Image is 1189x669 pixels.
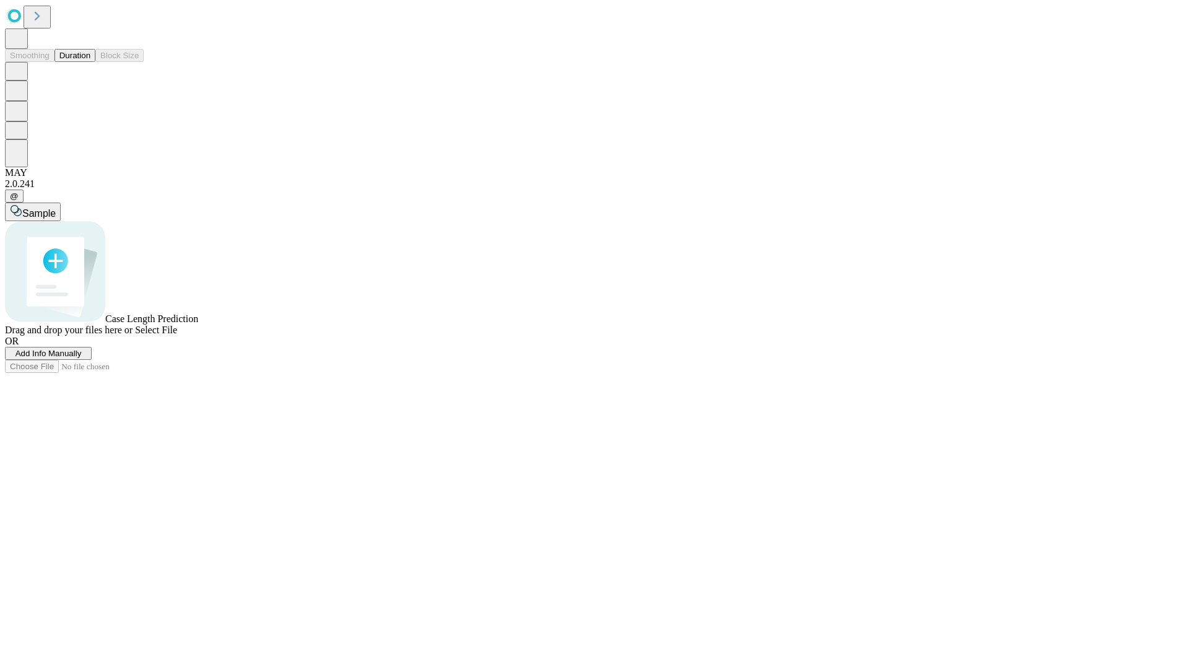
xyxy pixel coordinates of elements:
[10,191,19,201] span: @
[5,167,1184,178] div: MAY
[135,325,177,335] span: Select File
[22,208,56,219] span: Sample
[95,49,144,62] button: Block Size
[5,49,54,62] button: Smoothing
[105,313,198,324] span: Case Length Prediction
[15,349,82,358] span: Add Info Manually
[5,203,61,221] button: Sample
[54,49,95,62] button: Duration
[5,336,19,346] span: OR
[5,347,92,360] button: Add Info Manually
[5,190,24,203] button: @
[5,325,133,335] span: Drag and drop your files here or
[5,178,1184,190] div: 2.0.241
